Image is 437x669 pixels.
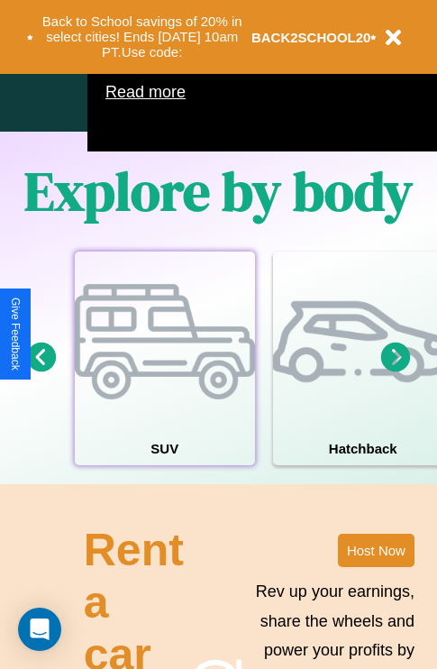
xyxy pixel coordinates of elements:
[251,30,371,45] b: BACK2SCHOOL20
[75,432,255,465] h4: SUV
[24,154,413,228] h1: Explore by body
[33,9,251,65] button: Back to School savings of 20% in select cities! Ends [DATE] 10am PT.Use code:
[9,298,22,371] div: Give Feedback
[18,608,61,651] div: Open Intercom Messenger
[338,534,414,567] button: Host Now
